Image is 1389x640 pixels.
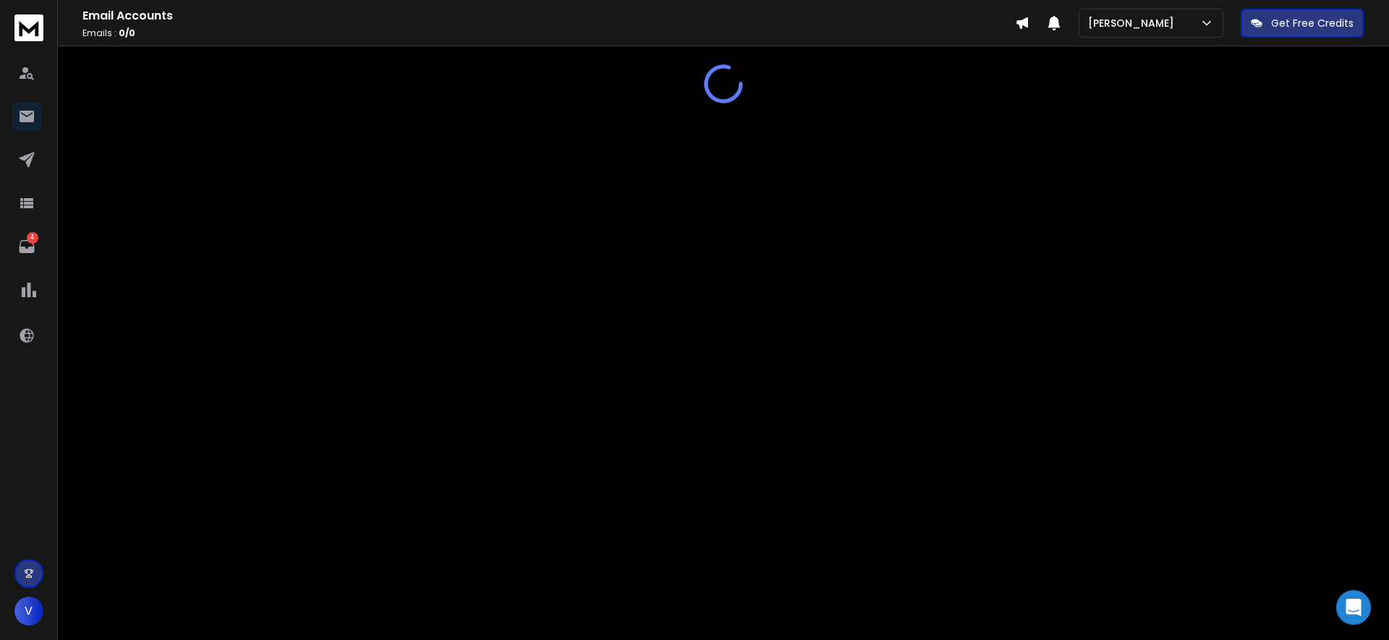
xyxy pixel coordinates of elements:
button: Get Free Credits [1241,9,1364,38]
div: Open Intercom Messenger [1336,590,1371,625]
p: [PERSON_NAME] [1088,16,1180,30]
p: 4 [27,232,38,244]
button: V [14,597,43,626]
a: 4 [12,232,41,261]
span: 0 / 0 [119,27,135,39]
p: Emails : [82,27,1015,39]
h1: Email Accounts [82,7,1015,25]
p: Get Free Credits [1271,16,1354,30]
img: logo [14,14,43,41]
